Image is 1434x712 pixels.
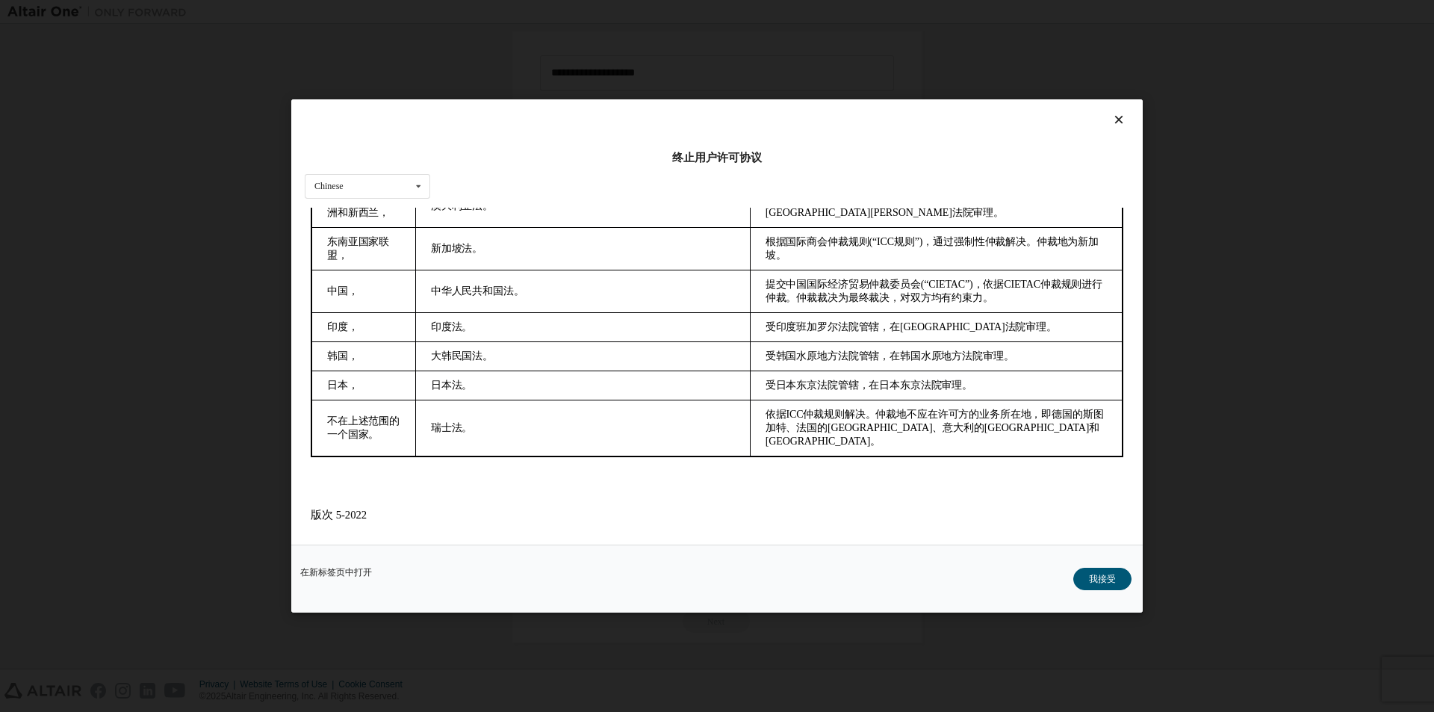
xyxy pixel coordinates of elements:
[1073,568,1132,590] button: 我接受
[111,19,445,62] td: 新加坡法。
[111,134,445,163] td: 大韩民国法。
[445,62,818,105] td: 提交中国国际经济贸易仲裁委员会(“CIETAC”)，依据CIETAC仲裁规则进行仲裁。仲裁裁决为最终裁决，对双方均有约束力。
[111,163,445,192] td: 日本法。
[7,19,111,62] td: 东南亚国家联盟，
[6,300,819,315] footer: 版次 5-2022
[445,134,818,163] td: 受韩国水原地方法院管辖，在韩国水原地方法院审理。
[445,19,818,62] td: 根据国际商会仲裁规则(“ICC规则”)，通过强制性仲裁解决。仲裁地为新加坡。
[7,192,111,249] td: 不在上述范围的一个国家。
[300,568,372,577] a: 在新标签页中打开
[111,62,445,105] td: 中华人民共和国法。
[445,163,818,192] td: 受日本东京法院管辖，在日本东京法院审理。
[445,192,818,249] td: 依据ICC仲裁规则解决。仲裁地不应在许可方的业务所在地，即德国的斯图加特、法国的[GEOGRAPHIC_DATA]、意大利的[GEOGRAPHIC_DATA]和[GEOGRAPHIC_DATA]。
[445,105,818,134] td: 受印度班加罗尔法院管辖，在[GEOGRAPHIC_DATA]法院审理。
[305,150,1129,165] div: 终止用户许可协议
[7,105,111,134] td: 印度，
[7,163,111,192] td: 日本，
[314,182,344,191] div: Chinese
[7,62,111,105] td: 中国，
[7,134,111,163] td: 韩国，
[111,105,445,134] td: 印度法。
[111,192,445,249] td: 瑞士法。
